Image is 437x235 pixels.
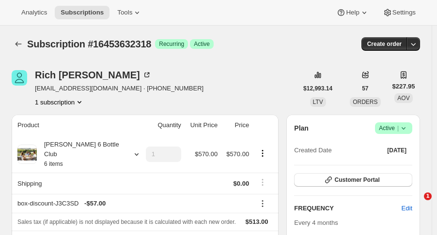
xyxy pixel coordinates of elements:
[396,201,418,216] button: Edit
[159,40,184,48] span: Recurring
[184,115,220,136] th: Unit Price
[294,219,338,226] span: Every 4 months
[297,82,338,95] button: $12,993.14
[334,176,379,184] span: Customer Portal
[61,9,104,16] span: Subscriptions
[37,140,124,169] div: [PERSON_NAME] 6 Bottle Club
[12,173,139,194] th: Shipping
[392,9,416,16] span: Settings
[367,40,402,48] span: Create order
[35,84,203,93] span: [EMAIL_ADDRESS][DOMAIN_NAME] · [PHONE_NUMBER]
[294,204,401,213] h2: FREQUENCY
[294,123,309,133] h2: Plan
[330,6,375,19] button: Help
[12,70,27,86] span: Rich Moghtader
[313,99,323,105] span: LTV
[346,9,359,16] span: Help
[55,6,109,19] button: Subscriptions
[16,6,53,19] button: Analytics
[353,99,377,105] span: ORDERS
[12,37,25,51] button: Subscriptions
[220,115,252,136] th: Price
[255,148,270,159] button: Product actions
[303,85,332,92] span: $12,993.14
[194,40,210,48] span: Active
[111,6,148,19] button: Tools
[195,150,218,158] span: $570.00
[12,115,139,136] th: Product
[397,95,409,102] span: AOV
[294,173,412,187] button: Customer Portal
[117,9,132,16] span: Tools
[294,146,331,155] span: Created Date
[246,218,268,225] span: $513.00
[234,180,250,187] span: $0.00
[17,219,236,225] span: Sales tax (if applicable) is not displayed because it is calculated with each new order.
[397,124,399,132] span: |
[424,192,432,200] span: 1
[35,97,84,107] button: Product actions
[392,82,415,91] span: $227.95
[255,177,270,188] button: Shipping actions
[27,39,151,49] span: Subscription #16453632318
[356,82,374,95] button: 57
[377,6,421,19] button: Settings
[387,147,406,154] span: [DATE]
[84,199,106,208] span: - $57.00
[362,85,368,92] span: 57
[361,37,407,51] button: Create order
[21,9,47,16] span: Analytics
[139,115,184,136] th: Quantity
[381,144,412,157] button: [DATE]
[35,70,152,80] div: Rich [PERSON_NAME]
[17,199,249,208] div: box-discount-J3C3SD
[404,192,427,216] iframe: Intercom live chat
[379,123,408,133] span: Active
[402,204,412,213] span: Edit
[226,150,249,158] span: $570.00
[44,161,63,167] small: 6 items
